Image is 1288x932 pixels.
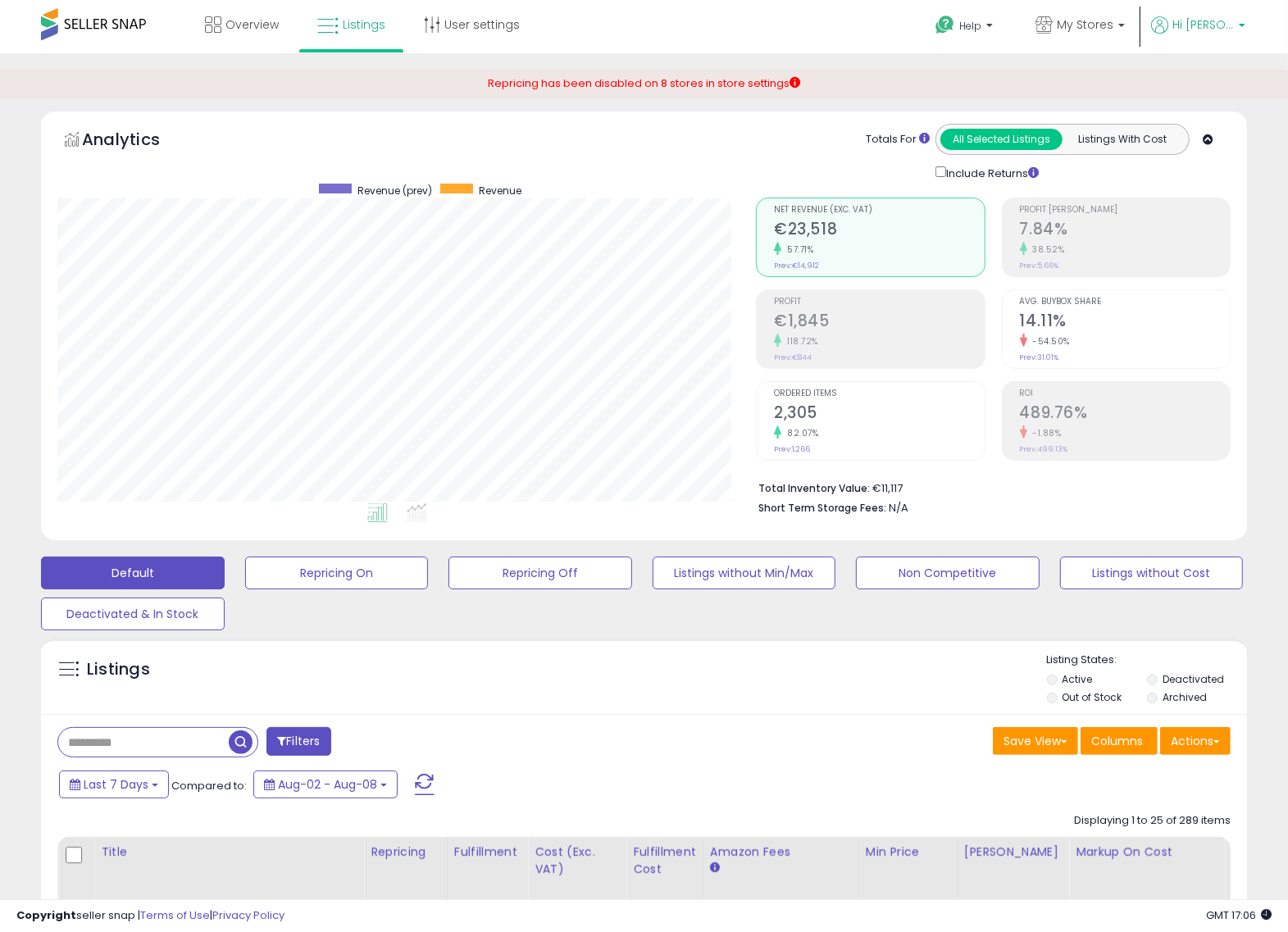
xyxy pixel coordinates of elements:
[448,557,632,589] button: Repricing Off
[774,206,984,215] span: Net Revenue (Exc. VAT)
[371,843,440,861] div: Repricing
[1027,427,1062,439] small: -1.88%
[101,843,357,861] div: Title
[245,557,429,589] button: Repricing On
[774,403,984,425] h2: 2,305
[1027,335,1071,348] small: -54.50%
[1027,243,1065,256] small: 38.52%
[923,163,1058,182] div: Include Returns
[774,444,810,454] small: Prev: 1,266
[866,132,930,148] div: Totals For
[1062,129,1184,150] button: Listings With Cost
[866,843,950,861] div: Min Price
[1020,298,1230,307] span: Avg. Buybox Share
[266,727,330,756] button: Filters
[993,727,1078,755] button: Save View
[710,843,852,861] div: Amazon Fees
[1160,727,1231,755] button: Actions
[1020,444,1068,454] small: Prev: 499.13%
[964,843,1062,861] div: [PERSON_NAME]
[1047,652,1247,668] p: Listing States:
[1076,843,1217,861] div: Markup on Cost
[959,19,981,33] span: Help
[889,500,908,516] span: N/A
[781,335,818,348] small: 118.72%
[1020,220,1230,242] h2: 7.84%
[633,843,696,878] div: Fulfillment Cost
[1063,672,1093,686] label: Active
[41,557,225,589] button: Default
[278,776,377,793] span: Aug-02 - Aug-08
[1163,690,1207,704] label: Archived
[1206,907,1272,923] span: 2025-08-16 17:06 GMT
[535,843,619,878] div: Cost (Exc. VAT)
[253,771,398,798] button: Aug-02 - Aug-08
[1020,311,1230,334] h2: 14.11%
[454,843,521,861] div: Fulfillment
[781,243,813,256] small: 57.71%
[16,908,284,924] div: seller snap | |
[1063,690,1122,704] label: Out of Stock
[1151,16,1245,53] a: Hi [PERSON_NAME]
[1163,672,1224,686] label: Deactivated
[1020,403,1230,425] h2: 489.76%
[41,598,225,630] button: Deactivated & In Stock
[1081,727,1158,755] button: Columns
[1074,813,1231,829] div: Displaying 1 to 25 of 289 items
[16,907,76,923] strong: Copyright
[1069,837,1225,902] th: The percentage added to the cost of goods (COGS) that forms the calculator for Min & Max prices.
[1020,206,1230,215] span: Profit [PERSON_NAME]
[59,771,169,798] button: Last 7 Days
[488,76,800,92] div: Repricing has been disabled on 8 stores in store settings
[774,311,984,334] h2: €1,845
[935,15,955,35] i: Get Help
[479,184,521,198] span: Revenue
[774,389,984,398] span: Ordered Items
[87,658,150,681] h5: Listings
[1020,389,1230,398] span: ROI
[82,128,192,155] h5: Analytics
[171,778,247,793] span: Compared to:
[710,861,720,875] small: Amazon Fees.
[774,220,984,242] h2: €23,518
[758,481,870,495] b: Total Inventory Value:
[774,298,984,307] span: Profit
[1057,16,1113,33] span: My Stores
[856,557,1040,589] button: Non Competitive
[1091,733,1143,749] span: Columns
[758,477,1218,497] li: €11,117
[1172,16,1234,33] span: Hi [PERSON_NAME]
[84,776,148,793] span: Last 7 Days
[758,501,886,515] b: Short Term Storage Fees:
[940,129,1063,150] button: All Selected Listings
[1060,557,1244,589] button: Listings without Cost
[212,907,284,923] a: Privacy Policy
[1020,352,1059,362] small: Prev: 31.01%
[922,2,1009,53] a: Help
[774,352,812,362] small: Prev: €844
[357,184,432,198] span: Revenue (prev)
[1020,261,1059,271] small: Prev: 5.66%
[225,16,279,33] span: Overview
[653,557,836,589] button: Listings without Min/Max
[774,261,819,271] small: Prev: €14,912
[343,16,385,33] span: Listings
[140,907,210,923] a: Terms of Use
[781,427,818,439] small: 82.07%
